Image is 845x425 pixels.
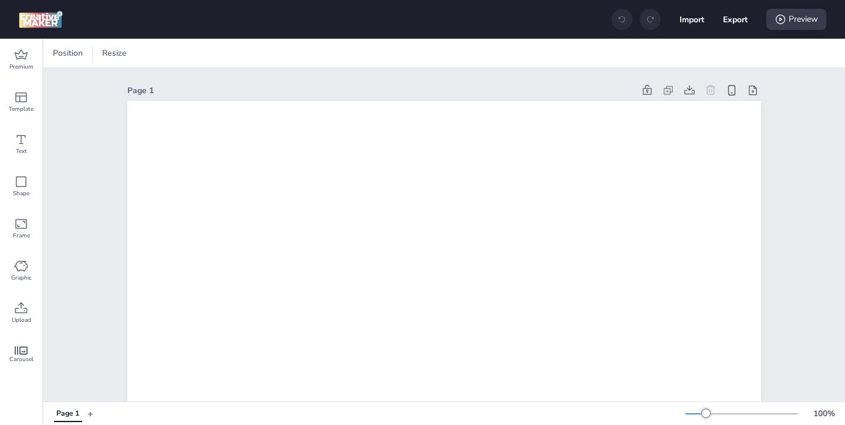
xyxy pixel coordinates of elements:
button: Import [680,7,704,32]
span: Position [50,47,85,59]
span: Template [9,104,33,114]
div: Tabs [48,403,87,424]
span: Carousel [9,355,33,364]
span: Upload [12,315,31,325]
div: Page 1 [56,409,79,419]
button: Export [723,7,748,32]
div: Preview [766,9,826,30]
span: Shape [13,189,29,198]
span: Premium [9,62,33,72]
img: logo Creative Maker [19,11,63,28]
span: Text [16,147,27,156]
button: + [87,403,93,424]
div: Page 1 [127,84,634,97]
span: Frame [13,231,30,240]
span: Graphic [11,273,32,283]
span: Resize [100,47,129,59]
div: 100 % [810,407,838,420]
